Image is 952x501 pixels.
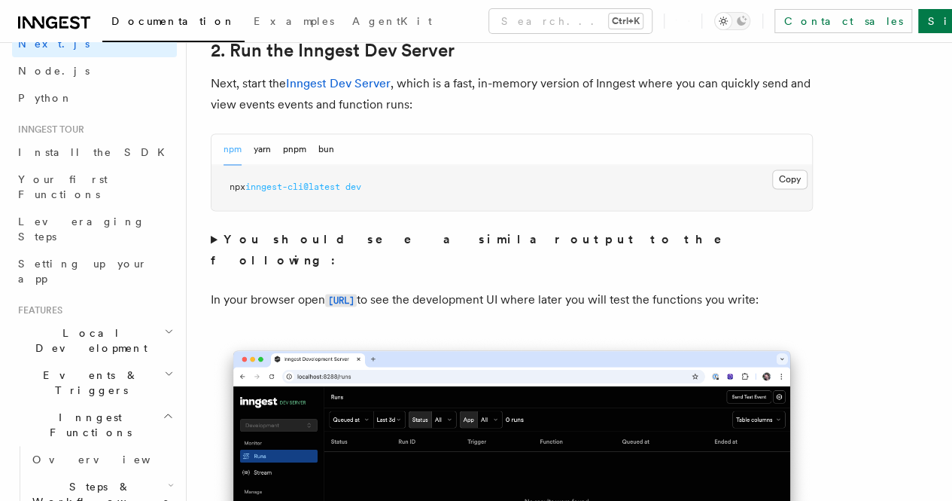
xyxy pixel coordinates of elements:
span: Documentation [111,15,236,27]
strong: You should see a similar output to the following: [211,232,743,267]
span: Features [12,304,62,316]
a: [URL] [325,292,357,307]
span: Inngest Functions [12,410,163,440]
button: bun [318,134,334,165]
span: Next.js [18,38,90,50]
a: Documentation [102,5,245,42]
button: npm [224,134,242,165]
button: Inngest Functions [12,404,177,446]
button: Local Development [12,319,177,362]
a: Next.js [12,30,177,57]
span: Local Development [12,325,164,356]
a: Install the SDK [12,139,177,166]
button: Toggle dark mode [714,12,750,30]
button: pnpm [283,134,306,165]
a: 2. Run the Inngest Dev Server [211,40,455,61]
a: Setting up your app [12,250,177,292]
span: Your first Functions [18,173,108,200]
span: Examples [254,15,334,27]
span: inngest-cli@latest [245,182,340,192]
a: Contact sales [774,9,912,33]
a: Overview [26,446,177,473]
a: Node.js [12,57,177,84]
p: Next, start the , which is a fast, in-memory version of Inngest where you can quickly send and vi... [211,73,813,115]
span: dev [345,182,361,192]
span: Setting up your app [18,258,148,285]
span: Inngest tour [12,124,84,136]
a: AgentKit [343,5,441,41]
span: Overview [32,454,187,466]
a: Your first Functions [12,166,177,208]
button: Events & Triggers [12,362,177,404]
span: Events & Triggers [12,368,164,398]
a: Python [12,84,177,112]
a: Leveraging Steps [12,208,177,250]
span: Node.js [18,65,90,77]
summary: You should see a similar output to the following: [211,229,813,271]
a: Inngest Dev Server [286,76,391,90]
span: Leveraging Steps [18,215,145,243]
button: yarn [254,134,271,165]
kbd: Ctrl+K [609,14,643,29]
span: Install the SDK [18,146,174,158]
span: AgentKit [352,15,432,27]
span: Python [18,92,73,104]
p: In your browser open to see the development UI where later you will test the functions you write: [211,289,813,311]
button: Copy [772,170,808,189]
code: [URL] [325,294,357,307]
a: Examples [245,5,343,41]
button: Search...Ctrl+K [489,9,652,33]
span: npx [230,182,245,192]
